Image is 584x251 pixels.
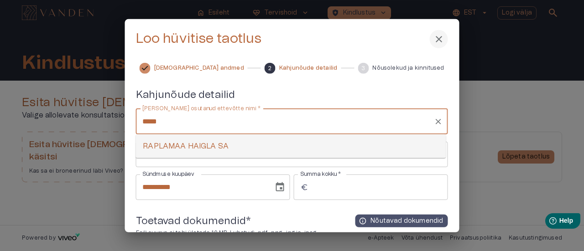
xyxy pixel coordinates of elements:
[136,215,318,228] h5: Toetavad dokumendid *
[372,64,444,72] span: Nõusolekud ja kinnitused
[279,64,337,72] span: Kahjunõude detailid
[370,216,443,225] p: Nõutavad dokumendid
[136,138,446,154] li: RAPLAMAA HAIGLA SA
[154,64,244,72] span: [DEMOGRAPHIC_DATA] andmed
[432,115,445,128] button: Clear
[513,210,584,235] iframe: Help widget launcher
[142,105,261,113] label: [PERSON_NAME] osutanud ettevõtte nimi
[433,33,444,44] span: close
[300,170,341,178] label: Summa kokku
[142,170,194,178] label: Sündmuse kuupäev
[359,217,367,225] span: info
[430,30,448,48] button: sulge menüü
[268,65,271,71] text: 2
[355,215,448,227] button: infoNõutavad dokumendid
[136,88,448,101] h5: Kahjunõude detailid
[300,183,308,191] span: euro_symbol
[361,65,365,71] text: 3
[136,31,262,47] h3: Loo hüvitise taotlus
[136,229,318,237] p: Faili suurus ei tohi ületada 10 MB. Lubatud: .pdf, .png, .jpg ja .jpeg.
[271,178,289,196] button: Choose date, selected date is 16. sept 2025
